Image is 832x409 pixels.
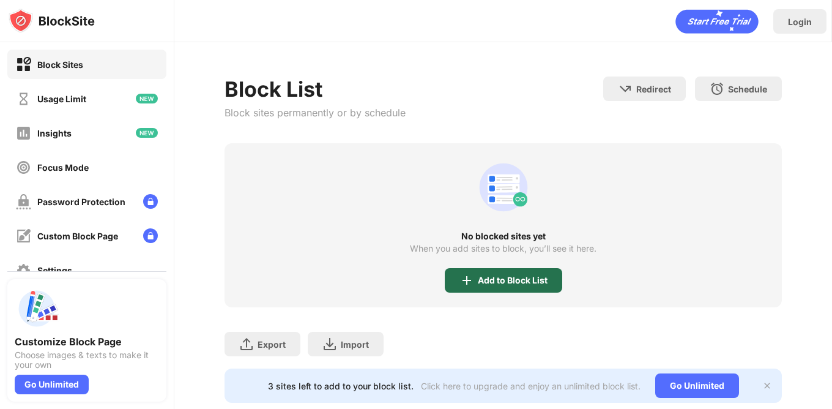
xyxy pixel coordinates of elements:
[788,17,812,27] div: Login
[16,228,31,244] img: customize-block-page-off.svg
[37,128,72,138] div: Insights
[225,107,406,119] div: Block sites permanently or by schedule
[16,194,31,209] img: password-protection-off.svg
[15,350,159,370] div: Choose images & texts to make it your own
[474,158,533,217] div: animation
[9,9,95,33] img: logo-blocksite.svg
[37,197,125,207] div: Password Protection
[341,339,369,350] div: Import
[655,373,739,398] div: Go Unlimited
[16,91,31,107] img: time-usage-off.svg
[15,375,89,394] div: Go Unlimited
[16,160,31,175] img: focus-off.svg
[16,126,31,141] img: insights-off.svg
[268,381,414,391] div: 3 sites left to add to your block list.
[410,244,596,253] div: When you add sites to block, you’ll see it here.
[143,228,158,243] img: lock-menu.svg
[258,339,286,350] div: Export
[675,9,759,34] div: animation
[762,381,772,391] img: x-button.svg
[16,57,31,72] img: block-on.svg
[37,231,118,241] div: Custom Block Page
[478,276,548,285] div: Add to Block List
[37,162,89,173] div: Focus Mode
[136,94,158,103] img: new-icon.svg
[728,84,767,94] div: Schedule
[636,84,671,94] div: Redirect
[225,231,782,241] div: No blocked sites yet
[15,287,59,331] img: push-custom-page.svg
[37,94,86,104] div: Usage Limit
[37,265,72,276] div: Settings
[37,59,83,70] div: Block Sites
[225,77,406,102] div: Block List
[421,381,641,391] div: Click here to upgrade and enjoy an unlimited block list.
[15,336,159,348] div: Customize Block Page
[136,128,158,138] img: new-icon.svg
[16,263,31,278] img: settings-off.svg
[143,194,158,209] img: lock-menu.svg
